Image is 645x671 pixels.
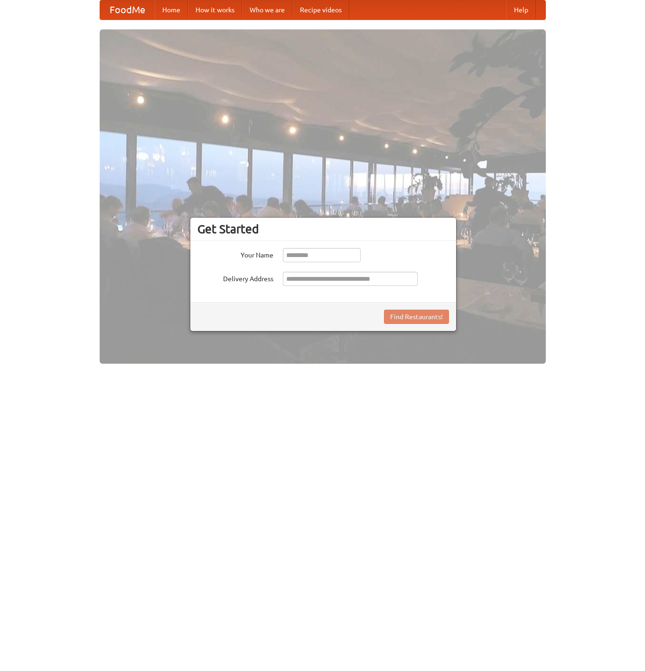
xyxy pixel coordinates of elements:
[100,0,155,19] a: FoodMe
[506,0,536,19] a: Help
[384,310,449,324] button: Find Restaurants!
[197,248,273,260] label: Your Name
[188,0,242,19] a: How it works
[242,0,292,19] a: Who we are
[292,0,349,19] a: Recipe videos
[197,222,449,236] h3: Get Started
[155,0,188,19] a: Home
[197,272,273,284] label: Delivery Address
